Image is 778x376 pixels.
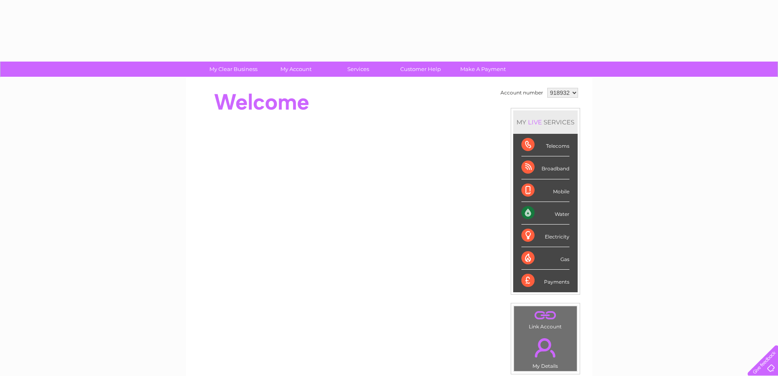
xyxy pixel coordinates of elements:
[387,62,454,77] a: Customer Help
[521,156,569,179] div: Broadband
[262,62,330,77] a: My Account
[521,179,569,202] div: Mobile
[449,62,517,77] a: Make A Payment
[521,247,569,270] div: Gas
[324,62,392,77] a: Services
[516,333,575,362] a: .
[526,118,544,126] div: LIVE
[521,202,569,225] div: Water
[514,306,577,332] td: Link Account
[513,110,578,134] div: MY SERVICES
[521,270,569,292] div: Payments
[516,308,575,323] a: .
[498,86,545,100] td: Account number
[514,331,577,371] td: My Details
[200,62,267,77] a: My Clear Business
[521,225,569,247] div: Electricity
[521,134,569,156] div: Telecoms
